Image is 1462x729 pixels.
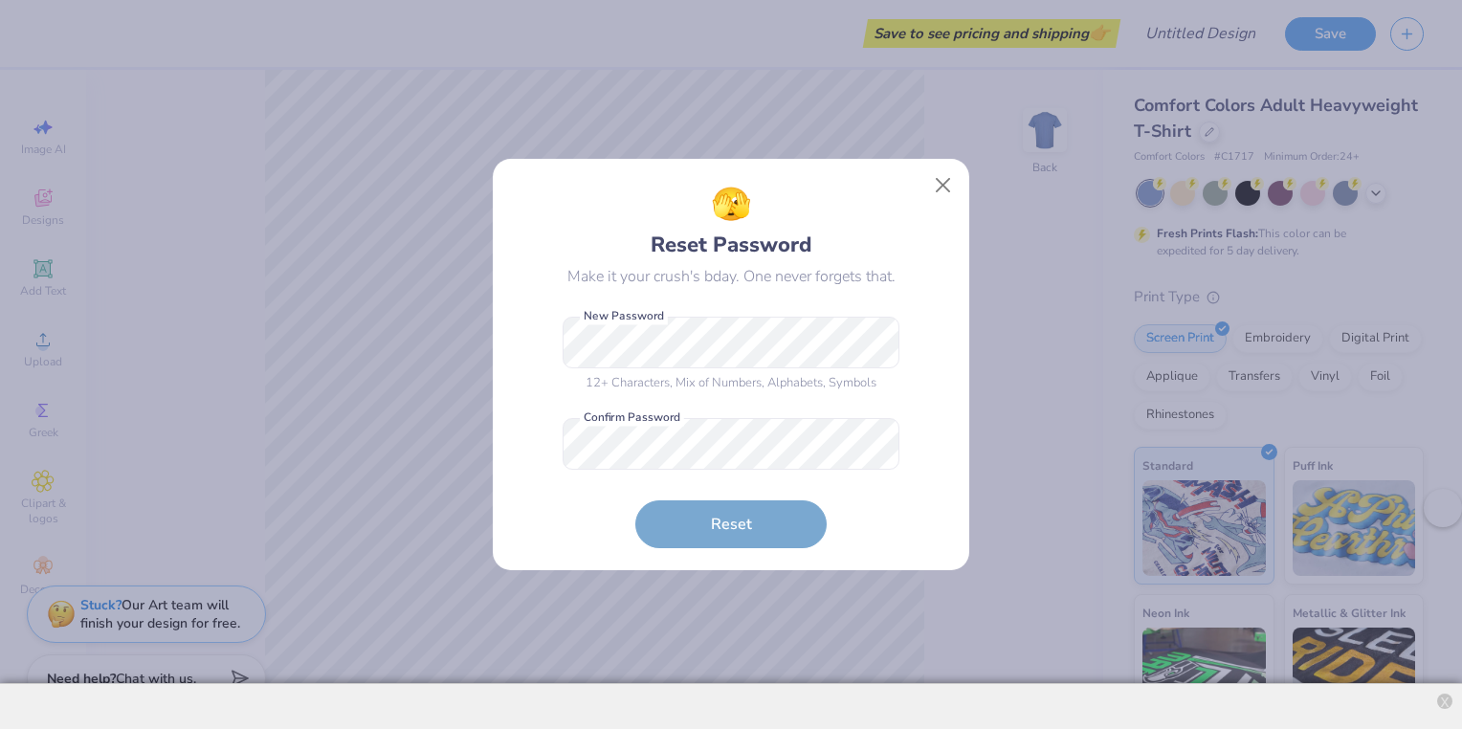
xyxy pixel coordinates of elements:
[925,167,962,204] button: Close
[1437,694,1452,709] div: Close Toolbar
[567,265,896,288] div: Make it your crush's bday. One never forgets that.
[586,374,670,391] span: 12 + Characters
[829,374,876,391] span: Symbols
[651,181,811,261] div: Reset Password
[711,181,751,230] span: 🫣
[563,374,899,393] div: , Mix of , ,
[767,374,823,391] span: Alphabets
[712,374,762,391] span: Numbers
